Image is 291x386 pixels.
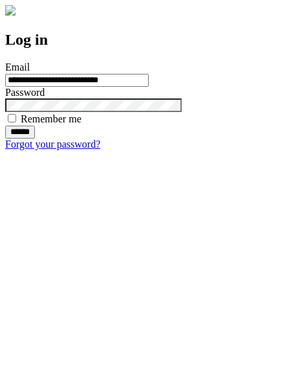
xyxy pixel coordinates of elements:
[5,87,45,98] label: Password
[21,113,81,124] label: Remember me
[5,139,100,150] a: Forgot your password?
[5,31,286,49] h2: Log in
[5,62,30,73] label: Email
[5,5,16,16] img: logo-4e3dc11c47720685a147b03b5a06dd966a58ff35d612b21f08c02c0306f2b779.png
